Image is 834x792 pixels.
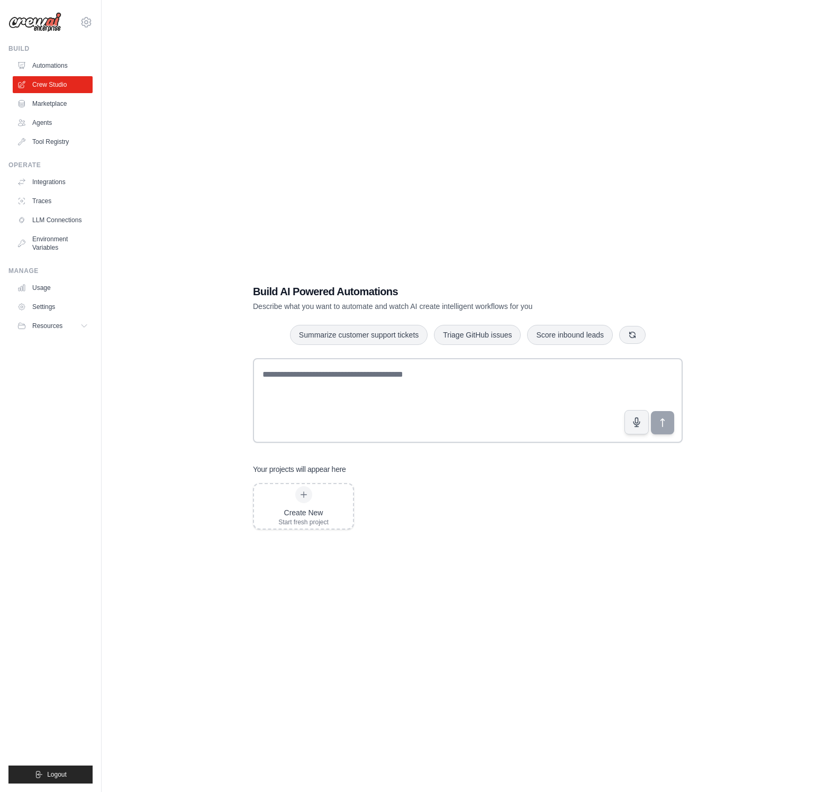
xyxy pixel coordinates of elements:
[278,507,329,518] div: Create New
[253,301,609,312] p: Describe what you want to automate and watch AI create intelligent workflows for you
[8,44,93,53] div: Build
[13,133,93,150] a: Tool Registry
[253,284,609,299] h1: Build AI Powered Automations
[434,325,521,345] button: Triage GitHub issues
[253,464,346,475] h3: Your projects will appear here
[8,161,93,169] div: Operate
[624,410,649,434] button: Click to speak your automation idea
[8,766,93,784] button: Logout
[13,212,93,229] a: LLM Connections
[13,231,93,256] a: Environment Variables
[13,95,93,112] a: Marketplace
[8,12,61,32] img: Logo
[278,518,329,526] div: Start fresh project
[13,193,93,210] a: Traces
[32,322,62,330] span: Resources
[13,114,93,131] a: Agents
[13,76,93,93] a: Crew Studio
[527,325,613,345] button: Score inbound leads
[47,770,67,779] span: Logout
[619,326,646,344] button: Get new suggestions
[290,325,428,345] button: Summarize customer support tickets
[13,57,93,74] a: Automations
[8,267,93,275] div: Manage
[13,298,93,315] a: Settings
[13,279,93,296] a: Usage
[13,174,93,190] a: Integrations
[13,317,93,334] button: Resources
